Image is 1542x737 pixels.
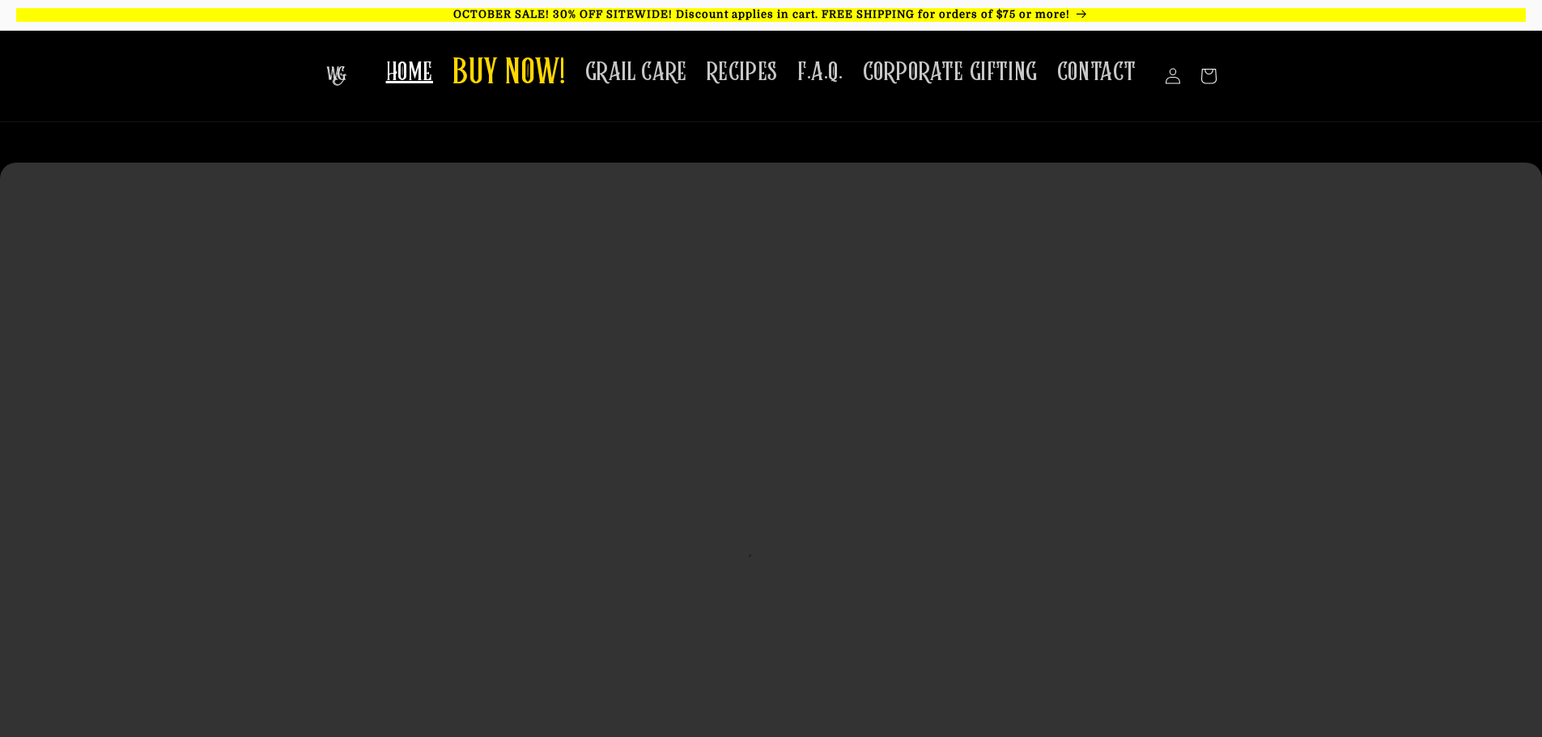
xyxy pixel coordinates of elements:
a: GRAIL CARE [576,47,697,98]
span: CONTACT [1057,57,1136,88]
a: F.A.Q. [788,47,853,98]
a: CORPORATE GIFTING [853,47,1047,98]
a: BUY NOW! [443,42,576,106]
span: F.A.Q. [797,57,843,88]
span: CORPORATE GIFTING [863,57,1038,88]
span: BUY NOW! [452,52,566,96]
a: CONTACT [1047,47,1146,98]
span: HOME [386,57,433,88]
span: GRAIL CARE [585,57,687,88]
img: The Whiskey Grail [326,66,346,86]
span: RECIPES [707,57,778,88]
p: OCTOBER SALE! 30% OFF SITEWIDE! Discount applies in cart. FREE SHIPPING for orders of $75 or more! [16,8,1526,22]
a: RECIPES [697,47,788,98]
a: HOME [376,47,443,98]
